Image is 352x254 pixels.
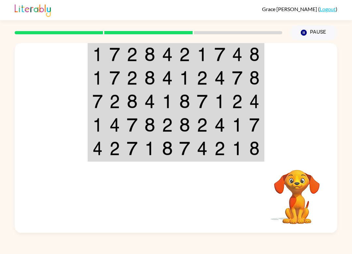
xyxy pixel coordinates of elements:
img: 8 [162,141,173,155]
img: 7 [179,141,190,155]
img: 4 [162,71,173,85]
img: 8 [144,71,155,85]
img: Literably [15,3,51,17]
img: 8 [249,141,259,155]
img: 1 [93,71,103,85]
a: Logout [320,6,336,12]
img: 2 [214,141,225,155]
img: 7 [110,47,120,61]
img: 7 [197,94,208,108]
img: 4 [249,94,259,108]
img: 7 [93,94,103,108]
img: 7 [232,71,243,85]
button: Pause [290,25,337,40]
img: 1 [197,47,208,61]
img: 4 [214,71,225,85]
img: 2 [197,71,208,85]
img: 8 [179,118,190,132]
img: 2 [162,118,173,132]
img: 2 [127,71,138,85]
img: 1 [144,141,155,155]
img: 7 [214,47,225,61]
img: 4 [197,141,208,155]
img: 8 [144,118,155,132]
img: 1 [232,118,243,132]
img: 1 [93,118,103,132]
img: 8 [127,94,138,108]
img: 8 [144,47,155,61]
img: 2 [110,141,120,155]
img: 1 [179,71,190,85]
img: 2 [232,94,243,108]
img: 7 [249,118,259,132]
img: 1 [162,94,173,108]
span: Grace [PERSON_NAME] [262,6,318,12]
img: 4 [144,94,155,108]
img: 4 [214,118,225,132]
div: ( ) [262,6,337,12]
img: 1 [232,141,243,155]
img: 4 [232,47,243,61]
img: 4 [110,118,120,132]
img: 7 [110,71,120,85]
img: 2 [127,47,138,61]
img: 4 [162,47,173,61]
img: 2 [179,47,190,61]
img: 8 [179,94,190,108]
img: 8 [249,71,259,85]
img: 4 [93,141,103,155]
img: 1 [214,94,225,108]
img: 1 [93,47,103,61]
img: 8 [249,47,259,61]
img: 7 [127,141,138,155]
img: 2 [197,118,208,132]
img: 7 [127,118,138,132]
img: 2 [110,94,120,108]
video: Your browser must support playing .mp4 files to use Literably. Please try using another browser. [264,160,330,225]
